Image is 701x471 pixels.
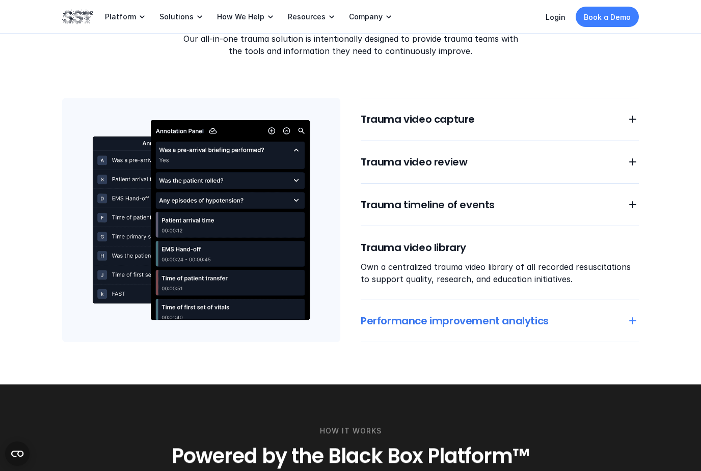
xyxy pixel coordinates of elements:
h6: Trauma video library [361,240,639,255]
img: trauma metrics from Trauma Black Box [62,98,340,342]
h3: Powered by the Black Box Platform™ [62,442,639,469]
h6: Trauma timeline of events [361,198,614,212]
button: Open CMP widget [5,441,30,466]
p: Solutions [159,12,194,21]
p: Company [349,12,383,21]
h6: Trauma video capture [361,112,614,126]
p: Platform [105,12,136,21]
a: Login [546,13,565,21]
p: Resources [288,12,326,21]
p: Own a centralized trauma video library of all recorded resuscitations to support quality, researc... [361,261,639,285]
h6: Trauma video review [361,155,614,169]
img: SST logo [62,8,93,25]
p: Book a Demo [584,12,631,22]
p: How We Help [217,12,264,21]
p: HOW IT WORKS [320,425,382,436]
p: Our all-in-one trauma solution is intentionally designed to provide trauma teams with the tools a... [177,33,523,57]
h6: Performance improvement analytics [361,314,614,328]
a: Book a Demo [576,7,639,27]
